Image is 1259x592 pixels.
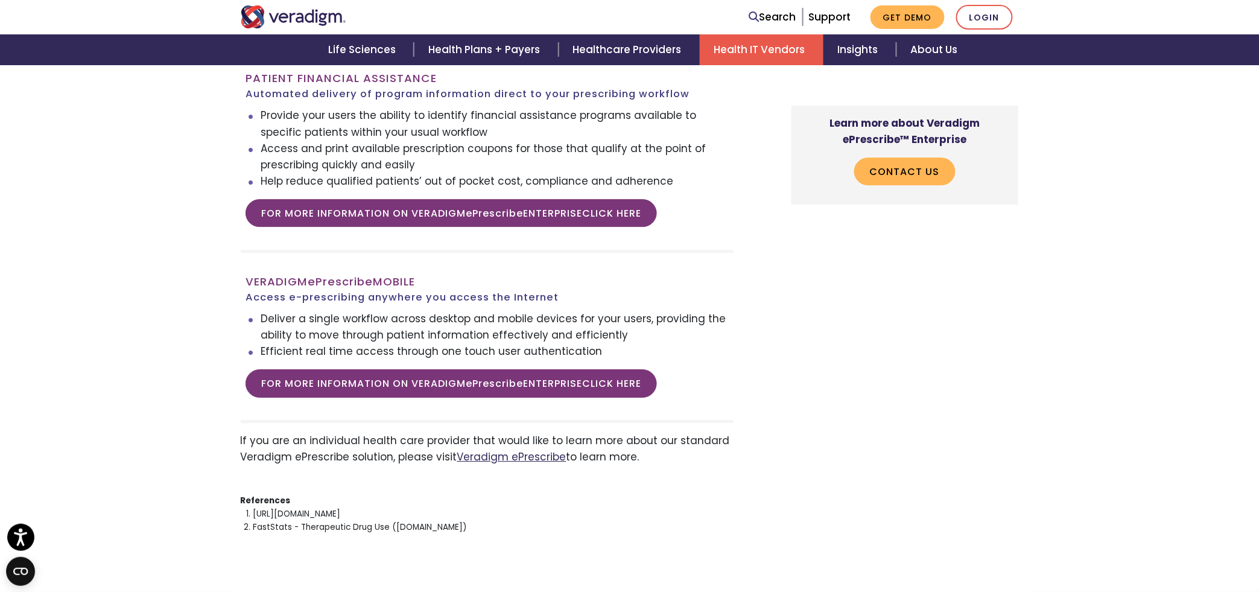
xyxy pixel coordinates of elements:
[253,508,734,521] li: [URL][DOMAIN_NAME]
[478,206,523,220] span: rescribe
[253,521,734,534] li: FastStats - Therapeutic Drug Use ([DOMAIN_NAME])
[478,377,523,390] span: rescribe
[854,158,956,185] a: Contact Us
[261,173,729,189] li: Help reduce qualified patients’ out of pocket cost, compliance and adherence
[700,34,823,65] a: Health IT Vendors
[261,343,729,360] li: Efficient real time access through one touch user authentication
[457,450,566,464] a: Veradigm ePrescribe
[414,34,558,65] a: Health Plans + Payers
[6,557,35,586] button: Open CMP widget
[582,377,641,390] span: click here
[308,274,316,289] span: e
[582,206,641,220] span: click here
[871,5,945,29] a: Get Demo
[749,9,796,25] a: Search
[246,369,657,397] a: For more information on VeradigmePrescribeEnterpriseclick here
[241,495,291,506] strong: References
[559,34,700,65] a: Healthcare Providers
[241,433,734,465] p: If you are an individual health care provider that would like to learn more about our standard Ve...
[246,275,728,304] h3: Veradigm P Mobile
[829,116,980,147] strong: Learn more about Veradigm ePrescribe™ Enterprise
[261,141,729,173] li: Access and print available prescription coupons for those that qualify at the point of prescribin...
[809,10,851,24] a: Support
[314,34,414,65] a: Life Sciences
[466,206,472,220] span: e
[1029,506,1245,578] iframe: Drift Chat Widget
[246,88,728,100] strong: Automated delivery of program information direct to your prescribing workflow
[241,5,346,28] img: Veradigm logo
[466,377,472,390] span: e
[261,107,729,140] li: Provide your users the ability to identify financial assistance programs available to specific pa...
[896,34,972,65] a: About Us
[261,311,729,343] li: Deliver a single workflow across desktop and mobile devices for your users, providing the ability...
[246,199,657,227] a: For more information on VeradigmePrescribeEnterpriseclick here
[246,72,728,100] h3: Patient Financial Assistance
[823,34,896,65] a: Insights
[323,274,373,289] span: rescribe
[246,291,728,304] strong: Access e-prescribing anywhere you access the Internet
[956,5,1013,30] a: Login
